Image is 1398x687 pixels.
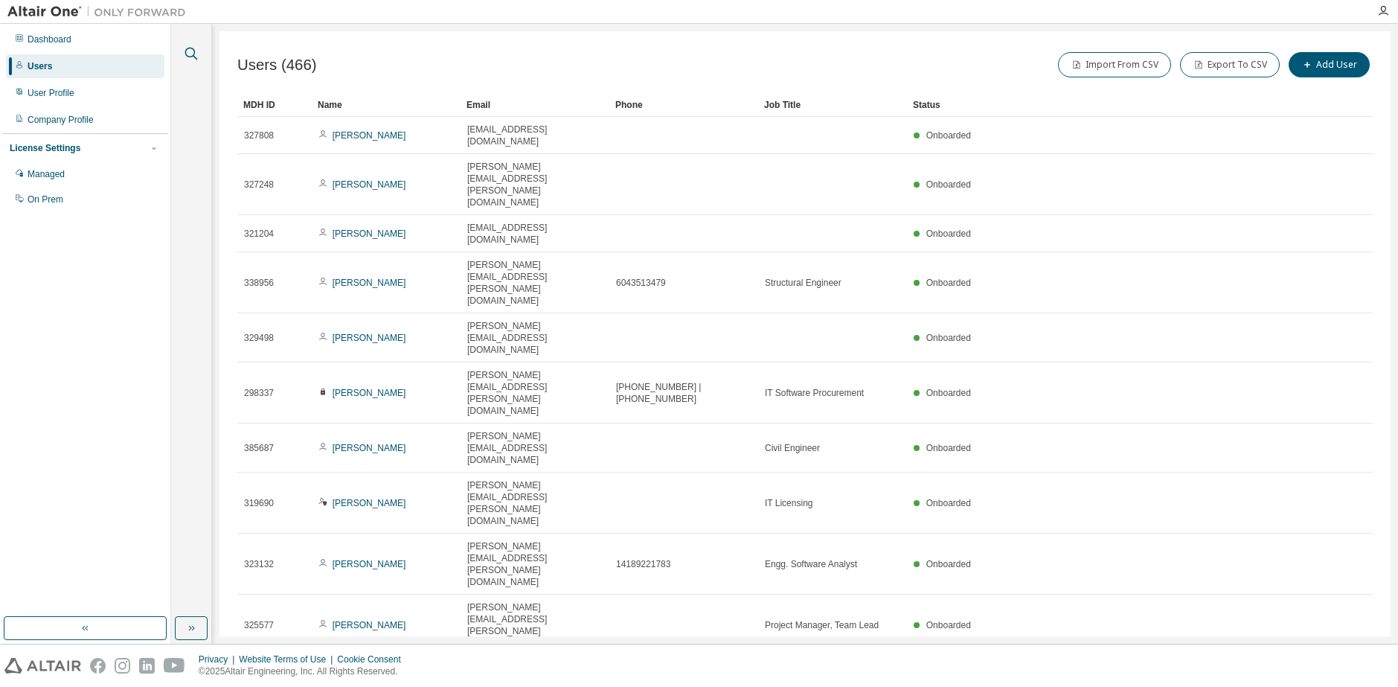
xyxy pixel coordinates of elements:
a: [PERSON_NAME] [333,179,406,190]
button: Add User [1289,52,1370,77]
div: Dashboard [28,33,71,45]
span: [PERSON_NAME][EMAIL_ADDRESS][PERSON_NAME][DOMAIN_NAME] [467,369,603,417]
div: Job Title [764,93,901,117]
div: Users [28,60,52,72]
span: [PERSON_NAME][EMAIL_ADDRESS][PERSON_NAME][DOMAIN_NAME] [467,259,603,307]
div: Company Profile [28,114,94,126]
a: [PERSON_NAME] [333,130,406,141]
div: Cookie Consent [337,654,409,665]
span: Engg. Software Analyst [765,558,857,570]
img: youtube.svg [164,658,185,674]
a: [PERSON_NAME] [333,278,406,288]
div: Managed [28,168,65,180]
a: [PERSON_NAME] [333,333,406,343]
span: 385687 [244,442,274,454]
span: Onboarded [926,229,971,239]
span: Civil Engineer [765,442,820,454]
img: Altair One [7,4,193,19]
span: [PERSON_NAME][EMAIL_ADDRESS][DOMAIN_NAME] [467,320,603,356]
span: Users (466) [237,57,317,74]
span: Onboarded [926,333,971,343]
img: instagram.svg [115,658,130,674]
a: [PERSON_NAME] [333,498,406,508]
span: Project Manager, Team Lead [765,619,879,631]
span: Onboarded [926,388,971,398]
img: altair_logo.svg [4,658,81,674]
span: Onboarded [926,559,971,569]
div: Email [466,93,603,117]
p: © 2025 Altair Engineering, Inc. All Rights Reserved. [199,665,410,678]
span: [EMAIL_ADDRESS][DOMAIN_NAME] [467,222,603,246]
span: 327808 [244,130,274,141]
span: 6043513479 [616,277,666,289]
span: [PERSON_NAME][EMAIL_ADDRESS][PERSON_NAME][DOMAIN_NAME] [467,479,603,527]
span: 325577 [244,619,274,631]
button: Export To CSV [1180,52,1280,77]
span: 319690 [244,497,274,509]
span: 329498 [244,332,274,344]
div: On Prem [28,194,63,205]
button: Import From CSV [1058,52,1171,77]
span: [EMAIL_ADDRESS][DOMAIN_NAME] [467,124,603,147]
span: 298337 [244,387,274,399]
div: Status [913,93,1295,117]
span: IT Licensing [765,497,812,509]
span: 338956 [244,277,274,289]
span: Onboarded [926,498,971,508]
span: 14189221783 [616,558,670,570]
span: 323132 [244,558,274,570]
span: 327248 [244,179,274,191]
div: Phone [615,93,752,117]
a: [PERSON_NAME] [333,443,406,453]
img: linkedin.svg [139,658,155,674]
a: [PERSON_NAME] [333,559,406,569]
img: facebook.svg [90,658,106,674]
div: Name [318,93,455,117]
span: Structural Engineer [765,277,841,289]
div: Website Terms of Use [239,654,337,665]
div: Privacy [199,654,239,665]
a: [PERSON_NAME] [333,620,406,630]
span: Onboarded [926,179,971,190]
span: [PERSON_NAME][EMAIL_ADDRESS][PERSON_NAME][DOMAIN_NAME] [467,161,603,208]
span: IT Software Procurement [765,387,864,399]
span: 321204 [244,228,274,240]
a: [PERSON_NAME] [333,229,406,239]
span: Onboarded [926,278,971,288]
span: [PERSON_NAME][EMAIL_ADDRESS][DOMAIN_NAME] [467,430,603,466]
div: MDH ID [243,93,306,117]
span: [PERSON_NAME][EMAIL_ADDRESS][PERSON_NAME][DOMAIN_NAME] [467,601,603,649]
span: Onboarded [926,620,971,630]
div: License Settings [10,142,80,154]
span: [PERSON_NAME][EMAIL_ADDRESS][PERSON_NAME][DOMAIN_NAME] [467,540,603,588]
span: Onboarded [926,443,971,453]
a: [PERSON_NAME] [333,388,406,398]
span: Onboarded [926,130,971,141]
div: User Profile [28,87,74,99]
span: [PHONE_NUMBER] | [PHONE_NUMBER] [616,381,751,405]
